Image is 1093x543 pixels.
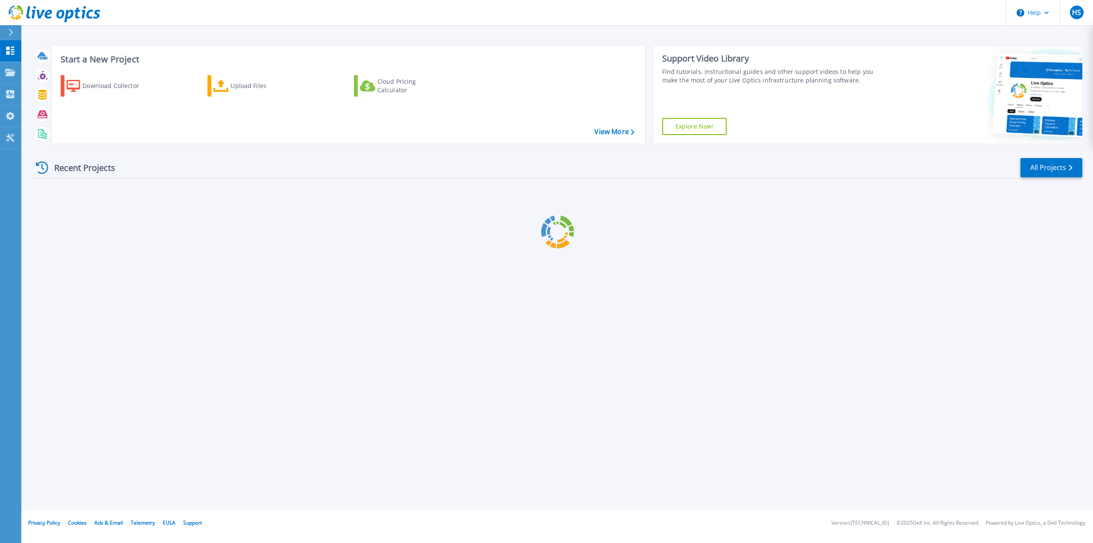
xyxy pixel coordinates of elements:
a: Privacy Policy [28,519,60,526]
li: Powered by Live Optics, a Dell Technology [986,520,1085,526]
a: Download Collector [61,75,156,97]
a: Upload Files [207,75,303,97]
div: Find tutorials, instructional guides and other support videos to help you make the most of your L... [662,68,884,85]
a: EULA [163,519,175,526]
a: View More [594,128,634,136]
div: Support Video Library [662,53,884,64]
a: All Projects [1020,158,1082,177]
span: HS [1072,9,1081,16]
a: Support [183,519,202,526]
li: © 2025 Dell Inc. All Rights Reserved [897,520,978,526]
div: Upload Files [231,77,299,94]
a: Explore Now! [662,118,727,135]
div: Recent Projects [33,157,127,178]
li: Version: [TECHNICAL_ID] [831,520,889,526]
a: Telemetry [131,519,155,526]
a: Cloud Pricing Calculator [354,75,449,97]
a: Cookies [68,519,87,526]
a: Ads & Email [94,519,123,526]
h3: Start a New Project [61,55,634,64]
div: Cloud Pricing Calculator [377,77,446,94]
div: Download Collector [82,77,151,94]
